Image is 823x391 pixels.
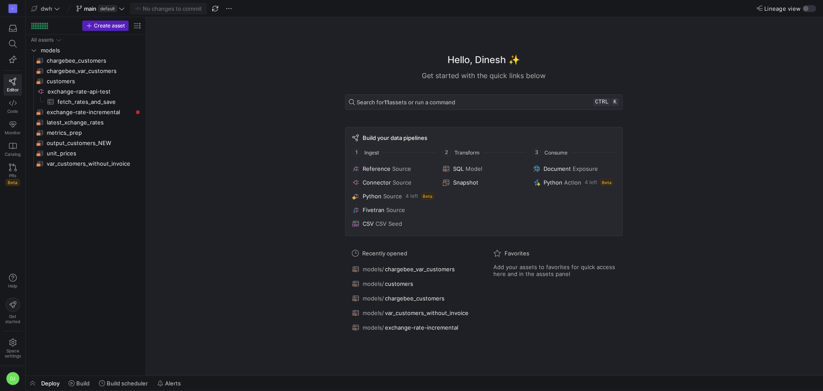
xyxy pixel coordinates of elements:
a: Catalog [3,139,22,160]
button: models/chargebee_customers [350,293,476,304]
span: Alerts [165,380,181,387]
a: Editor [3,74,22,96]
button: FivetranSource [351,205,436,215]
span: Space settings [5,348,21,358]
a: Code [3,96,22,117]
span: CSV [363,220,374,227]
button: Create asset [82,21,129,31]
kbd: k [611,98,619,106]
button: DocumentExposure [532,164,617,174]
span: Search for assets or run a command [357,99,455,106]
span: Beta [601,179,613,186]
div: Get started with the quick links below [345,70,623,81]
div: Press SPACE to select this row. [29,97,142,107]
span: Source [393,179,411,186]
button: ReferenceSource [351,164,436,174]
span: 4 left [585,179,597,185]
div: Press SPACE to select this row. [29,55,142,66]
span: var_customers_without_invoice [385,309,469,316]
a: output_customers_NEW​​​​​​​​​​ [29,138,142,148]
button: models/customers [350,278,476,289]
div: Press SPACE to select this row. [29,117,142,127]
span: Beta [6,179,20,186]
span: exchange-rate-incremental​​​​​​​​​​ [47,107,132,117]
a: var_customers_without_invoice​​​​​​​​​​ [29,158,142,169]
span: Help [7,283,18,288]
span: Python [544,179,562,186]
span: Beta [421,193,434,200]
div: Press SPACE to select this row. [29,127,142,138]
span: chargebee_var_customers​​​​​​​​​​ [47,66,132,76]
a: metrics_prep​​​​​​​​​​ [29,127,142,138]
a: chargebee_var_customers​​​​​​​​​​ [29,66,142,76]
button: Snapshot [441,177,526,188]
span: Lineage view [764,5,801,12]
span: Reference [363,165,390,172]
kbd: ctrl [593,98,610,106]
span: Fivetran [363,206,384,213]
span: models/ [363,309,384,316]
button: Alerts [153,376,185,391]
span: Source [392,165,411,172]
span: metrics_prep​​​​​​​​​​ [47,128,132,138]
button: models/exchange-rate-incremental [350,322,476,333]
span: chargebee_customers​​​​​​​​​​ [47,56,132,66]
div: Press SPACE to select this row. [29,107,142,117]
a: latest_xchange_rates​​​​​​​​​​ [29,117,142,127]
span: Connector [363,179,391,186]
button: maindefault [74,3,127,14]
span: Get started [5,314,20,324]
span: SQL [453,165,464,172]
span: CSV Seed [375,220,402,227]
button: Build scheduler [95,376,152,391]
span: PRs [9,173,16,178]
button: SQLModel [441,164,526,174]
span: Code [7,109,18,114]
div: DJ [6,372,20,385]
a: unit_prices​​​​​​​​​​ [29,148,142,158]
button: Search for11assets or run a commandctrlk [345,94,623,110]
a: PRsBeta [3,160,22,189]
span: Catalog [5,152,21,157]
span: models/ [363,295,384,302]
span: Recently opened [362,250,407,257]
span: exchange-rate-api-test​​​​​​​​ [48,87,141,97]
span: unit_prices​​​​​​​​​​ [47,149,132,158]
span: Action [564,179,581,186]
span: latest_xchange_rates​​​​​​​​​​ [47,118,132,127]
button: models/var_customers_without_invoice [350,307,476,318]
button: Getstarted [3,294,22,327]
span: exchange-rate-incremental [385,324,458,331]
span: 4 left [405,193,418,199]
span: Add your assets to favorites for quick access here and in the assets panel [493,264,616,277]
span: Source [383,193,402,200]
button: models/chargebee_var_customers [350,264,476,275]
span: chargebee_var_customers [385,266,455,273]
div: Press SPACE to select this row. [29,45,142,55]
div: C [9,4,17,13]
a: exchange-rate-api-test​​​​​​​​ [29,86,142,97]
span: Favorites [505,250,529,257]
span: Deploy [41,380,60,387]
span: Snapshot [453,179,478,186]
button: Help [3,270,22,292]
a: Monitor [3,117,22,139]
button: PythonSource4 leftBeta [351,191,436,201]
span: Exposure [573,165,598,172]
span: chargebee_customers [385,295,445,302]
strong: 11 [384,99,389,106]
button: ConnectorSource [351,177,436,188]
a: Spacesettings [3,335,22,362]
button: DJ [3,370,22,388]
button: PythonAction4 leftBeta [532,177,617,188]
span: Model [466,165,482,172]
button: CSVCSV Seed [351,218,436,229]
span: models/ [363,324,384,331]
span: main [84,5,96,12]
span: customers​​​​​​​​​​ [47,76,132,86]
span: Monitor [5,130,21,135]
span: fetch_rates_and_save​​​​​​​​​ [57,97,132,107]
span: output_customers_NEW​​​​​​​​​​ [47,138,132,148]
a: C [3,1,22,16]
div: All assets [31,37,54,43]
